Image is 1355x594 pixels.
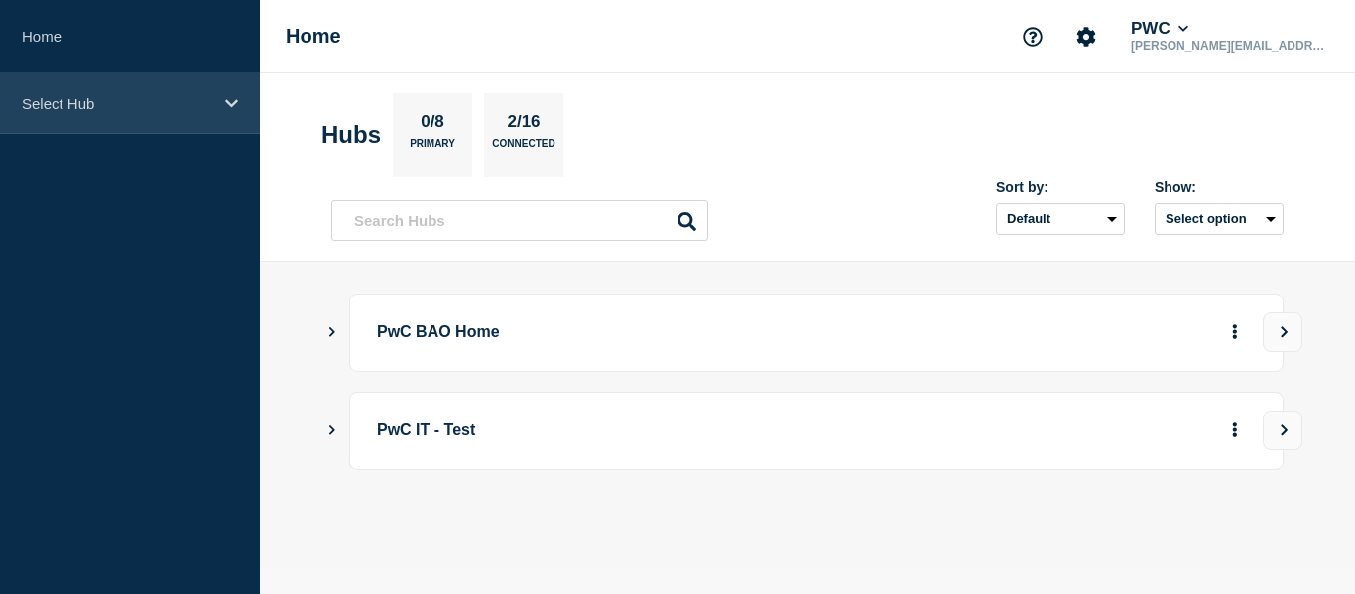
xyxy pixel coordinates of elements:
[286,25,341,48] h1: Home
[1155,179,1284,195] div: Show:
[22,95,212,112] p: Select Hub
[414,112,452,138] p: 0/8
[410,138,455,159] p: Primary
[1012,16,1053,58] button: Support
[1263,411,1302,450] button: View
[1155,203,1284,235] button: Select option
[327,325,337,340] button: Show Connected Hubs
[1263,312,1302,352] button: View
[996,203,1125,235] select: Sort by
[377,413,925,449] p: PwC IT - Test
[1127,19,1192,39] button: PWC
[1127,39,1333,53] p: [PERSON_NAME][EMAIL_ADDRESS][DOMAIN_NAME]
[377,314,925,351] p: PwC BAO Home
[331,200,708,241] input: Search Hubs
[492,138,554,159] p: Connected
[327,423,337,438] button: Show Connected Hubs
[321,121,381,149] h2: Hubs
[1222,314,1248,351] button: More actions
[1222,413,1248,449] button: More actions
[996,179,1125,195] div: Sort by:
[500,112,548,138] p: 2/16
[1065,16,1107,58] button: Account settings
